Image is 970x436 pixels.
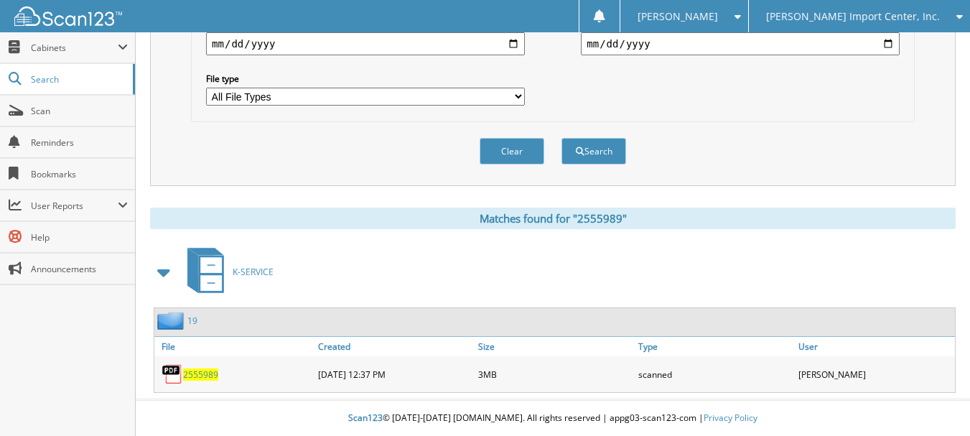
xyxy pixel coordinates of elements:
[314,337,475,356] a: Created
[795,337,955,356] a: User
[183,368,218,381] a: 2555989
[314,360,475,389] div: [DATE] 12:37 PM
[187,315,197,327] a: 19
[14,6,122,26] img: scan123-logo-white.svg
[179,243,274,300] a: K-SERVICE
[157,312,187,330] img: folder2.png
[31,105,128,117] span: Scan
[150,208,956,229] div: Matches found for "2555989"
[206,32,525,55] input: start
[31,200,118,212] span: User Reports
[31,168,128,180] span: Bookmarks
[31,73,126,85] span: Search
[31,263,128,275] span: Announcements
[638,12,718,21] span: [PERSON_NAME]
[561,138,626,164] button: Search
[348,412,383,424] span: Scan123
[233,266,274,278] span: K-SERVICE
[162,363,183,385] img: PDF.png
[154,337,314,356] a: File
[795,360,955,389] div: [PERSON_NAME]
[31,136,128,149] span: Reminders
[480,138,544,164] button: Clear
[206,73,525,85] label: File type
[31,231,128,243] span: Help
[635,337,795,356] a: Type
[766,12,940,21] span: [PERSON_NAME] Import Center, Inc.
[31,42,118,54] span: Cabinets
[898,367,970,436] iframe: Chat Widget
[475,360,635,389] div: 3MB
[581,32,900,55] input: end
[475,337,635,356] a: Size
[136,401,970,436] div: © [DATE]-[DATE] [DOMAIN_NAME]. All rights reserved | appg03-scan123-com |
[635,360,795,389] div: scanned
[704,412,757,424] a: Privacy Policy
